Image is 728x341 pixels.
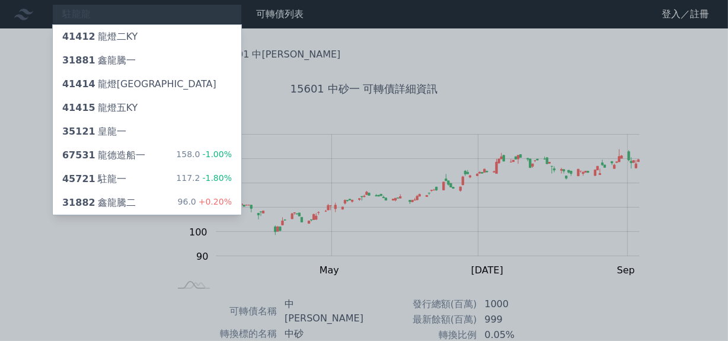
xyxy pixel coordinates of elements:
[62,101,138,115] div: 龍燈五KY
[53,191,241,215] a: 31882鑫龍騰二 96.0+0.20%
[62,102,95,113] span: 41415
[62,172,126,186] div: 駐龍一
[62,77,216,91] div: 龍燈[GEOGRAPHIC_DATA]
[200,173,232,183] span: -1.80%
[178,196,232,210] div: 96.0
[62,149,95,161] span: 67531
[53,96,241,120] a: 41415龍燈五KY
[53,49,241,72] a: 31881鑫龍騰一
[62,196,136,210] div: 鑫龍騰二
[53,167,241,191] a: 45721駐龍一 117.2-1.80%
[62,55,95,66] span: 31881
[62,31,95,42] span: 41412
[62,148,145,162] div: 龍德造船一
[62,53,136,68] div: 鑫龍騰一
[62,30,138,44] div: 龍燈二KY
[62,197,95,208] span: 31882
[176,148,232,162] div: 158.0
[53,25,241,49] a: 41412龍燈二KY
[200,149,232,159] span: -1.00%
[62,126,95,137] span: 35121
[196,197,232,206] span: +0.20%
[62,173,95,184] span: 45721
[176,172,232,186] div: 117.2
[53,120,241,144] a: 35121皇龍一
[62,125,126,139] div: 皇龍一
[53,144,241,167] a: 67531龍德造船一 158.0-1.00%
[62,78,95,90] span: 41414
[53,72,241,96] a: 41414龍燈[GEOGRAPHIC_DATA]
